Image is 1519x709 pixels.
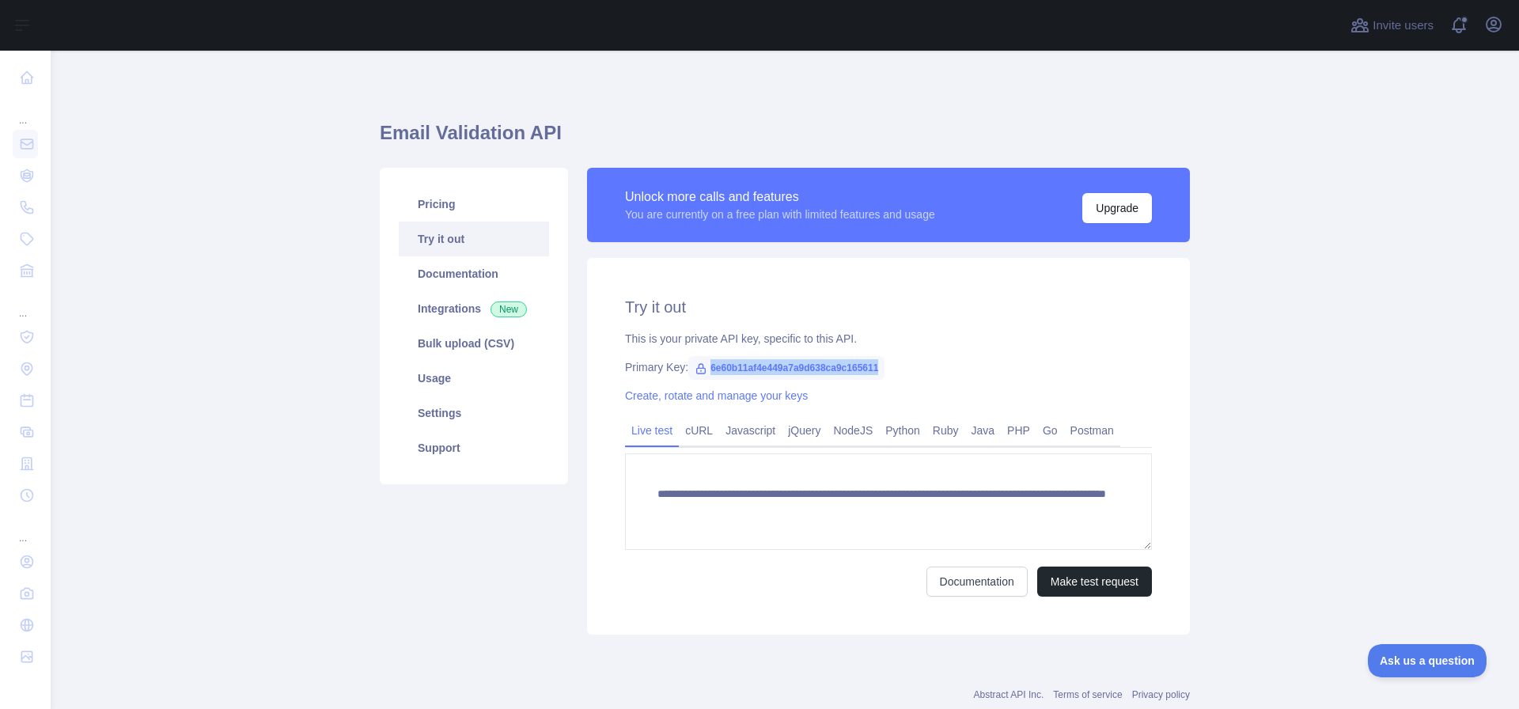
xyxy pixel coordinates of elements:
[879,418,926,443] a: Python
[679,418,719,443] a: cURL
[688,356,885,380] span: 6e60b11af4e449a7a9d638ca9c165611
[1053,689,1122,700] a: Terms of service
[399,256,549,291] a: Documentation
[399,430,549,465] a: Support
[926,418,965,443] a: Ruby
[399,326,549,361] a: Bulk upload (CSV)
[625,331,1152,347] div: This is your private API key, specific to this API.
[1132,689,1190,700] a: Privacy policy
[625,188,935,207] div: Unlock more calls and features
[1373,17,1434,35] span: Invite users
[399,291,549,326] a: Integrations New
[827,418,879,443] a: NodeJS
[13,95,38,127] div: ...
[491,301,527,317] span: New
[625,296,1152,318] h2: Try it out
[380,120,1190,158] h1: Email Validation API
[13,513,38,544] div: ...
[625,418,679,443] a: Live test
[399,222,549,256] a: Try it out
[926,567,1028,597] a: Documentation
[1347,13,1437,38] button: Invite users
[1036,418,1064,443] a: Go
[625,207,935,222] div: You are currently on a free plan with limited features and usage
[1368,644,1487,677] iframe: Toggle Customer Support
[1064,418,1120,443] a: Postman
[625,389,808,402] a: Create, rotate and manage your keys
[399,187,549,222] a: Pricing
[399,361,549,396] a: Usage
[782,418,827,443] a: jQuery
[1082,193,1152,223] button: Upgrade
[965,418,1002,443] a: Java
[399,396,549,430] a: Settings
[719,418,782,443] a: Javascript
[1037,567,1152,597] button: Make test request
[974,689,1044,700] a: Abstract API Inc.
[1001,418,1036,443] a: PHP
[625,359,1152,375] div: Primary Key:
[13,288,38,320] div: ...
